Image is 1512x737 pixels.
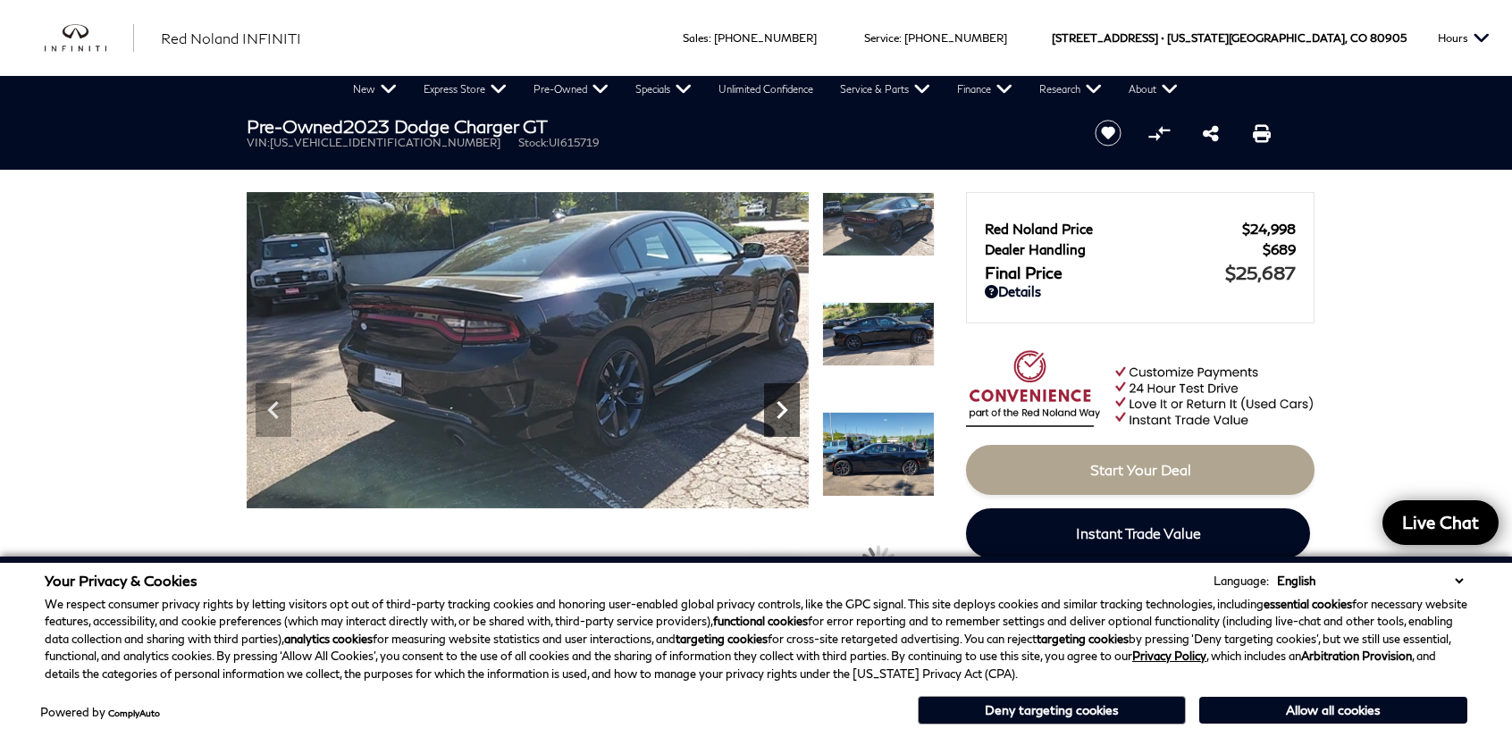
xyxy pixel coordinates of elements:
[985,221,1242,237] span: Red Noland Price
[1037,632,1129,646] strong: targeting cookies
[520,76,622,103] a: Pre-Owned
[899,31,902,45] span: :
[1203,122,1219,144] a: Share this Pre-Owned 2023 Dodge Charger GT
[683,31,709,45] span: Sales
[1026,76,1115,103] a: Research
[944,76,1026,103] a: Finance
[45,572,197,589] span: Your Privacy & Cookies
[904,31,1007,45] a: [PHONE_NUMBER]
[247,136,270,149] span: VIN:
[827,76,944,103] a: Service & Parts
[822,412,935,497] img: Used 2023 Pitch Black Clearcoat Dodge GT image 10
[705,76,827,103] a: Unlimited Confidence
[1146,120,1172,147] button: Compare Vehicle
[822,192,935,256] img: Used 2023 Pitch Black Clearcoat Dodge GT image 8
[864,31,899,45] span: Service
[714,31,817,45] a: [PHONE_NUMBER]
[1382,500,1499,545] a: Live Chat
[410,76,520,103] a: Express Store
[985,262,1296,283] a: Final Price $25,687
[256,383,291,437] div: Previous
[1393,511,1488,533] span: Live Chat
[713,614,808,628] strong: functional cookies
[1115,76,1191,103] a: About
[549,136,600,149] span: UI615719
[1132,649,1206,663] a: Privacy Policy
[340,76,410,103] a: New
[1253,122,1271,144] a: Print this Pre-Owned 2023 Dodge Charger GT
[822,302,935,366] img: Used 2023 Pitch Black Clearcoat Dodge GT image 9
[1264,597,1352,611] strong: essential cookies
[161,29,301,46] span: Red Noland INFINITI
[45,24,134,53] img: INFINITI
[985,221,1296,237] a: Red Noland Price $24,998
[1076,524,1201,541] span: Instant Trade Value
[622,76,705,103] a: Specials
[676,632,768,646] strong: targeting cookies
[270,136,500,149] span: [US_VEHICLE_IDENTIFICATION_NUMBER]
[966,445,1315,495] a: Start Your Deal
[985,241,1263,257] span: Dealer Handling
[161,28,301,49] a: Red Noland INFINITI
[966,508,1310,558] a: Instant Trade Value
[1090,461,1191,478] span: Start Your Deal
[709,31,711,45] span: :
[40,707,160,718] div: Powered by
[45,596,1467,683] p: We respect consumer privacy rights by letting visitors opt out of third-party tracking cookies an...
[1199,697,1467,724] button: Allow all cookies
[45,24,134,53] a: infiniti
[1263,241,1296,257] span: $689
[518,136,549,149] span: Stock:
[918,696,1186,724] button: Deny targeting cookies
[985,241,1296,257] a: Dealer Handling $689
[1052,31,1407,45] a: [STREET_ADDRESS] • [US_STATE][GEOGRAPHIC_DATA], CO 80905
[985,263,1225,282] span: Final Price
[1273,572,1467,590] select: Language Select
[247,115,343,137] strong: Pre-Owned
[1214,575,1269,587] div: Language:
[247,192,809,508] img: Used 2023 Pitch Black Clearcoat Dodge GT image 8
[1242,221,1296,237] span: $24,998
[985,283,1296,299] a: Details
[1301,649,1412,663] strong: Arbitration Provision
[1225,262,1296,283] span: $25,687
[764,383,800,437] div: Next
[284,632,373,646] strong: analytics cookies
[340,76,1191,103] nav: Main Navigation
[108,708,160,718] a: ComplyAuto
[1088,119,1128,147] button: Save vehicle
[247,116,1064,136] h1: 2023 Dodge Charger GT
